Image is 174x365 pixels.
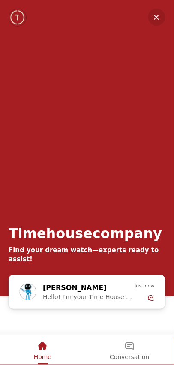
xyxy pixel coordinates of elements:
span: Home [34,354,51,361]
em: Minimize [148,9,165,26]
div: Timehousecompany [9,226,162,242]
span: Just now [135,283,155,290]
span: Hello! I'm your Time House Watches Support Assistant. How can I assist you [DATE]? [43,294,135,301]
div: Zoe [15,278,159,306]
div: Home [1,335,84,364]
div: Find your dream watch—experts ready to assist! [9,246,165,264]
span: Conversation [110,354,149,361]
img: Company logo [9,9,26,26]
div: [PERSON_NAME] [43,283,121,294]
div: Chat with us now [9,275,165,309]
div: Conversation [86,335,173,364]
img: Profile picture of Zoe [20,284,36,300]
